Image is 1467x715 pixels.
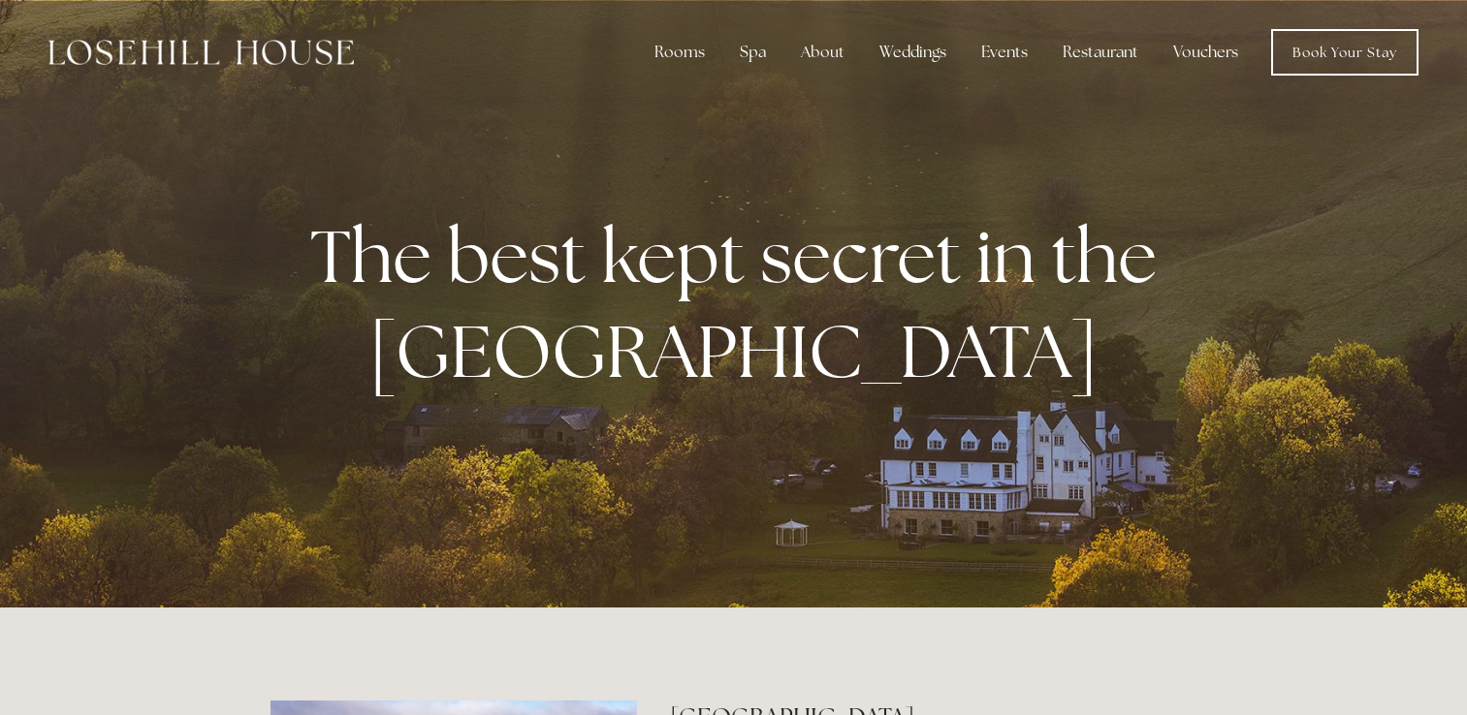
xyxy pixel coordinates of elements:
div: About [785,33,860,72]
img: Losehill House [48,40,354,65]
a: Vouchers [1158,33,1254,72]
a: Book Your Stay [1271,29,1419,76]
div: Restaurant [1047,33,1154,72]
div: Rooms [639,33,720,72]
div: Events [966,33,1043,72]
div: Weddings [864,33,962,72]
strong: The best kept secret in the [GEOGRAPHIC_DATA] [310,208,1172,398]
div: Spa [724,33,781,72]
